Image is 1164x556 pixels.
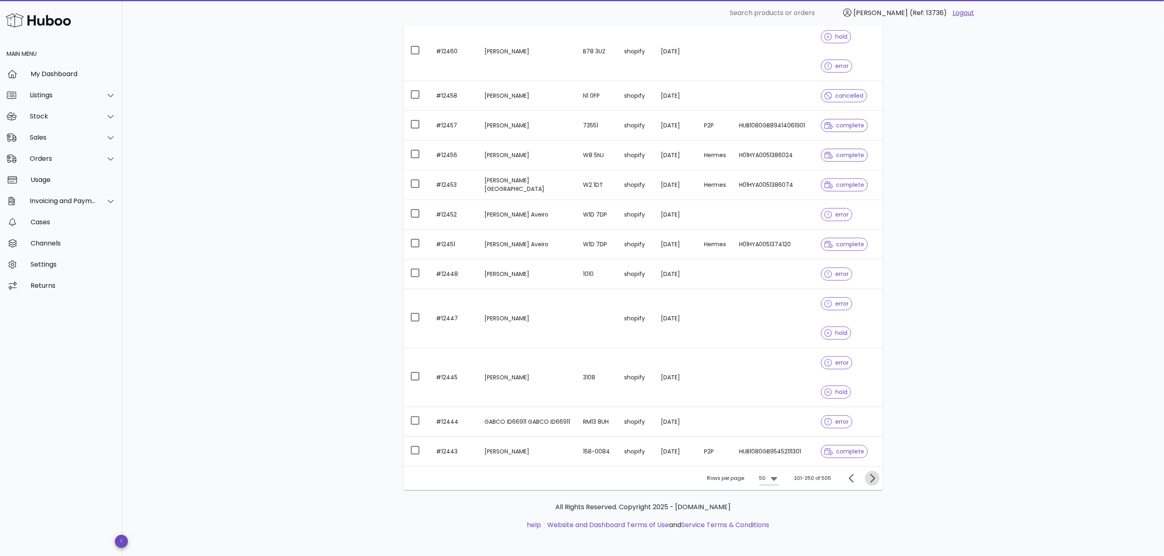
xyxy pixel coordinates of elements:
td: 158-0084 [577,437,618,466]
td: #12444 [430,407,478,437]
button: Next page [865,471,880,486]
a: help [527,520,541,530]
span: complete [825,152,864,158]
td: [PERSON_NAME] Aveiro [478,230,576,259]
div: Settings [31,260,116,268]
td: #12458 [430,81,478,111]
td: #12452 [430,200,478,230]
td: [DATE] [654,230,698,259]
div: 50 [759,475,766,482]
td: GABCO ID66911 GABCO ID66911 [478,407,576,437]
div: Sales [30,134,96,141]
td: #12453 [430,170,478,200]
td: RM13 8UH [577,407,618,437]
td: #12448 [430,259,478,289]
td: #12447 [430,289,478,348]
td: H01HYA0051386074 [733,170,814,200]
td: [DATE] [654,289,698,348]
div: Stock [30,112,96,120]
a: Service Terms & Conditions [681,520,769,530]
td: HUB1080GB95452111301 [733,437,814,466]
td: W1D 7DP [577,230,618,259]
td: shopify [618,289,654,348]
div: Usage [31,176,116,184]
td: shopify [618,200,654,230]
td: #12445 [430,348,478,407]
td: H01HYA0051374120 [733,230,814,259]
td: shopify [618,348,654,407]
div: Cases [31,218,116,226]
td: H01HYA0051386024 [733,140,814,170]
td: [DATE] [654,22,698,81]
div: Returns [31,282,116,289]
span: [PERSON_NAME] [854,8,908,18]
div: 201-250 of 505 [794,475,832,482]
span: error [825,63,849,69]
td: [DATE] [654,140,698,170]
span: complete [825,182,864,188]
span: hold [825,34,847,39]
td: #12457 [430,111,478,140]
td: [DATE] [654,111,698,140]
td: [PERSON_NAME] [478,289,576,348]
td: N1 0FP [577,81,618,111]
span: cancelled [825,93,863,99]
td: [PERSON_NAME] [478,259,576,289]
div: Listings [30,91,96,99]
img: Huboo Logo [6,11,71,29]
a: Logout [953,8,974,18]
td: [DATE] [654,348,698,407]
td: 3108 [577,348,618,407]
td: #12460 [430,22,478,81]
td: W1D 7DP [577,200,618,230]
td: [PERSON_NAME] [478,140,576,170]
div: Invoicing and Payments [30,197,96,205]
td: Hermes [698,230,733,259]
div: Rows per page: [707,466,779,490]
td: shopify [618,140,654,170]
td: [DATE] [654,407,698,437]
td: #12451 [430,230,478,259]
span: complete [825,241,864,247]
span: hold [825,389,847,395]
span: complete [825,123,864,128]
td: P2P [698,111,733,140]
li: and [544,520,769,530]
p: All Rights Reserved. Copyright 2025 - [DOMAIN_NAME] [410,502,876,512]
td: [PERSON_NAME][GEOGRAPHIC_DATA] [478,170,576,200]
td: [PERSON_NAME] [478,348,576,407]
td: Hermes [698,140,733,170]
span: error [825,301,849,306]
td: P2P [698,437,733,466]
td: [DATE] [654,437,698,466]
td: [DATE] [654,200,698,230]
td: shopify [618,170,654,200]
td: shopify [618,437,654,466]
td: shopify [618,407,654,437]
td: 1010 [577,259,618,289]
div: Orders [30,155,96,162]
span: error [825,212,849,217]
td: #12443 [430,437,478,466]
span: error [825,360,849,366]
div: My Dashboard [31,70,116,78]
div: Channels [31,239,116,247]
td: [PERSON_NAME] [478,111,576,140]
span: error [825,419,849,425]
span: hold [825,330,847,336]
td: Hermes [698,170,733,200]
td: B78 3UZ [577,22,618,81]
a: Website and Dashboard Terms of Use [547,520,669,530]
td: [PERSON_NAME] Aveiro [478,200,576,230]
td: #12456 [430,140,478,170]
td: shopify [618,259,654,289]
td: [PERSON_NAME] [478,81,576,111]
td: W2 1DT [577,170,618,200]
td: shopify [618,230,654,259]
td: shopify [618,111,654,140]
button: Previous page [845,471,859,486]
span: (Ref: 13736) [910,8,947,18]
td: W8 5NJ [577,140,618,170]
td: shopify [618,81,654,111]
td: [DATE] [654,259,698,289]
